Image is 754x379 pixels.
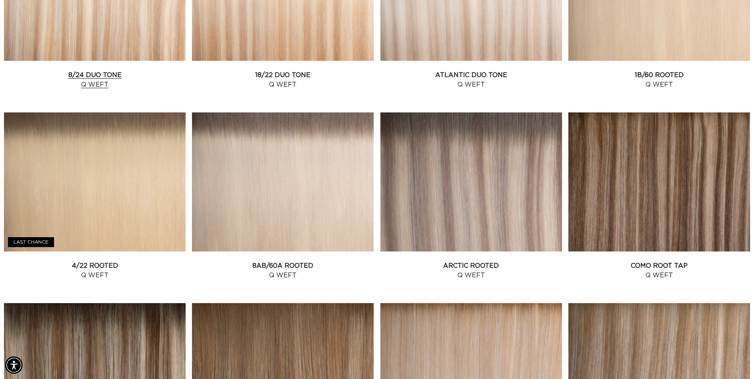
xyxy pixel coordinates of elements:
[380,261,562,280] a: Arctic Rooted Q Weft
[380,70,562,89] a: Atlantic Duo Tone Q Weft
[4,70,186,89] a: 8/24 Duo Tone Q Weft
[568,261,750,280] a: Como Root Tap Q Weft
[568,70,750,89] a: 1B/60 Rooted Q Weft
[5,356,23,374] div: Accessibility Menu
[4,261,186,280] a: 4/22 Rooted Q Weft
[192,70,374,89] a: 18/22 Duo Tone Q Weft
[192,261,374,280] a: 8AB/60A Rooted Q Weft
